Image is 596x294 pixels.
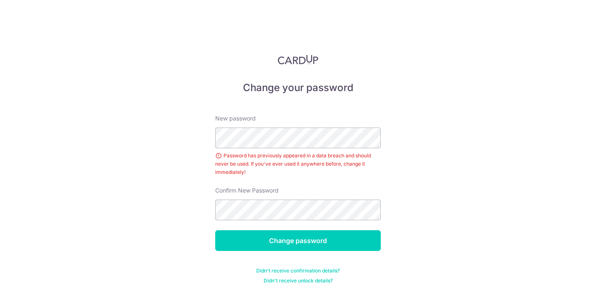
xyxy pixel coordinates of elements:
label: Confirm New Password [215,186,279,195]
a: Didn't receive unlock details? [264,277,333,284]
h5: Change your password [215,81,381,94]
div: Password has previously appeared in a data breach and should never be used. If you've ever used i... [215,152,381,176]
label: New password [215,114,256,123]
img: CardUp Logo [278,55,318,65]
a: Didn't receive confirmation details? [256,267,340,274]
input: Change password [215,230,381,251]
